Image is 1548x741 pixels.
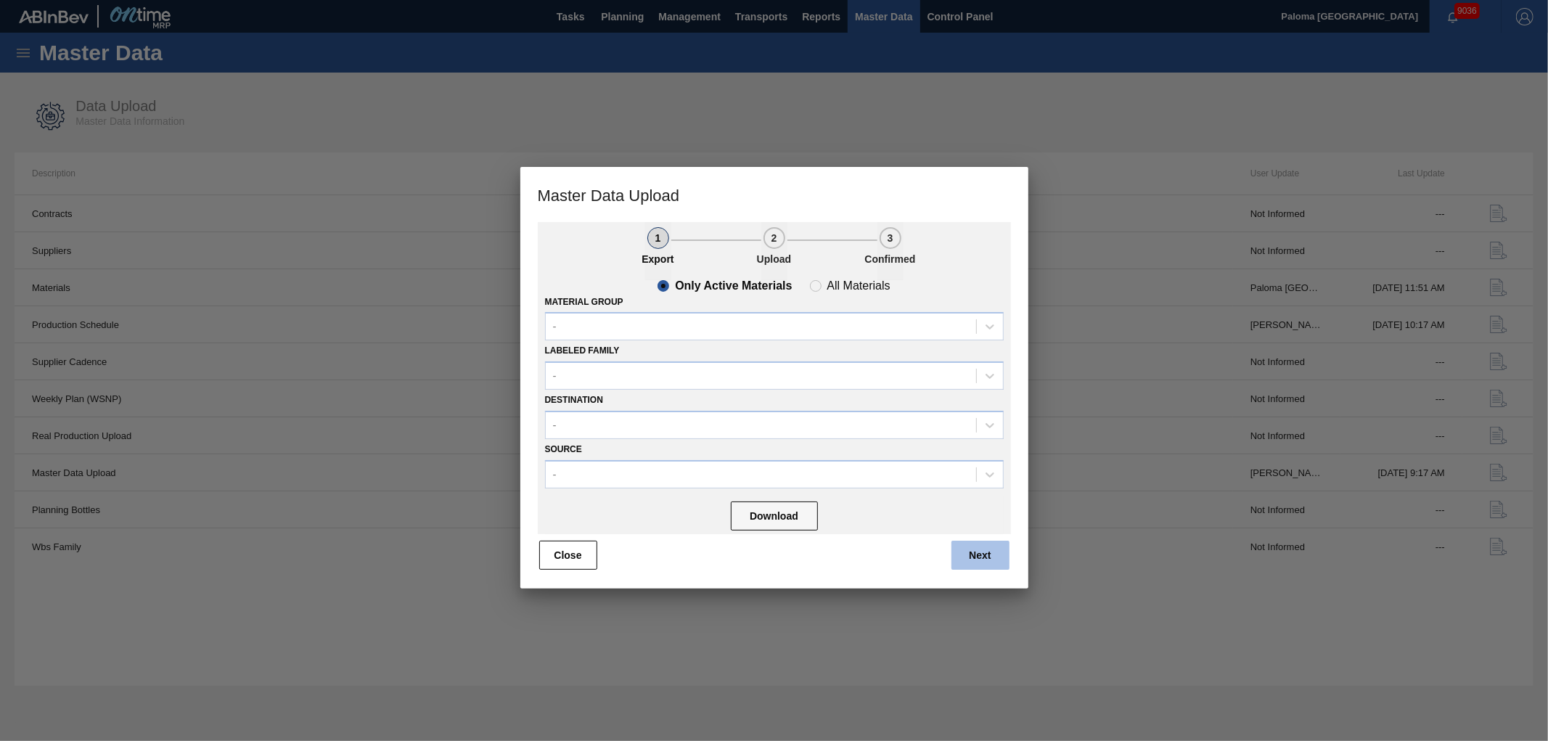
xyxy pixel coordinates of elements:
clb-radio-button: All Materials [810,280,890,292]
button: Next [951,541,1010,570]
label: Material Group [545,297,623,307]
div: - [553,321,557,333]
p: Upload [738,253,811,265]
p: Confirmed [854,253,927,265]
button: Download [731,501,818,531]
div: 1 [647,227,669,249]
div: - [553,419,557,431]
button: 1Export [645,222,671,280]
label: Source [545,444,582,454]
label: Labeled Family [545,345,620,356]
div: 3 [880,227,901,249]
h3: Master Data Upload [520,167,1028,222]
p: Export [622,253,695,265]
div: - [553,370,557,382]
clb-radio-button: Only Active Materials [658,280,792,292]
div: 2 [763,227,785,249]
button: 2Upload [761,222,787,280]
button: Close [539,541,597,570]
label: Destination [545,395,603,405]
button: 3Confirmed [877,222,904,280]
div: - [553,468,557,480]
